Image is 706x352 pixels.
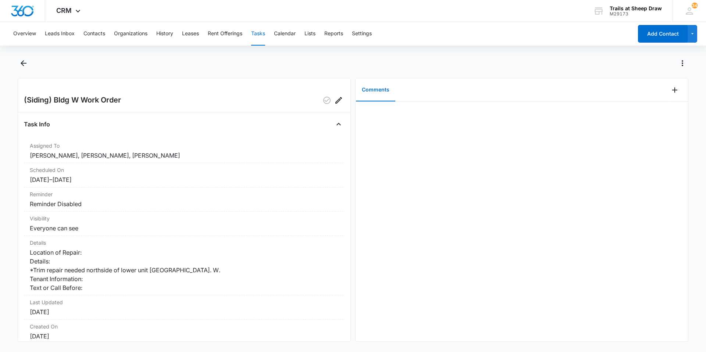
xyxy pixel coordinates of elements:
div: ReminderReminder Disabled [24,187,345,212]
dt: Last Updated [30,298,339,306]
button: Add Contact [638,25,688,43]
span: CRM [56,7,72,14]
div: Scheduled On[DATE]–[DATE] [24,163,345,187]
dd: Everyone can see [30,224,339,233]
button: Overview [13,22,36,46]
dd: Location of Repair: Details: *Trim repair needed northside of lower unit [GEOGRAPHIC_DATA]. W. Te... [30,248,339,292]
div: account id [610,11,662,17]
dd: Reminder Disabled [30,200,339,208]
button: Comments [356,79,395,101]
button: Rent Offerings [208,22,242,46]
button: Calendar [274,22,296,46]
button: Back [18,57,29,69]
dd: [PERSON_NAME], [PERSON_NAME], [PERSON_NAME] [30,151,339,160]
div: DetailsLocation of Repair: Details: *Trim repair needed northside of lower unit [GEOGRAPHIC_DATA]... [24,236,345,295]
span: 34 [692,3,698,8]
dt: Created On [30,323,339,330]
button: Tasks [251,22,265,46]
button: Reports [324,22,343,46]
button: Leads Inbox [45,22,75,46]
div: Assigned To[PERSON_NAME], [PERSON_NAME], [PERSON_NAME] [24,139,345,163]
h2: (Siding) Bldg W Work Order [24,94,121,106]
div: VisibilityEveryone can see [24,212,345,236]
h4: Task Info [24,120,50,129]
dd: [DATE] [30,332,339,341]
dd: [DATE] – [DATE] [30,175,339,184]
button: Close [333,118,345,130]
div: notifications count [692,3,698,8]
dt: Scheduled On [30,166,339,174]
div: Created On[DATE] [24,320,345,344]
dt: Details [30,239,339,247]
button: Actions [677,57,688,69]
div: Last Updated[DATE] [24,295,345,320]
button: Contacts [83,22,105,46]
button: Edit [333,94,345,106]
button: Settings [352,22,372,46]
button: Lists [304,22,315,46]
dd: [DATE] [30,308,339,316]
dt: Assigned To [30,142,339,150]
button: Leases [182,22,199,46]
div: account name [610,6,662,11]
button: History [156,22,173,46]
dt: Visibility [30,215,339,222]
button: Organizations [114,22,147,46]
button: Add Comment [669,84,681,96]
dt: Reminder [30,190,339,198]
